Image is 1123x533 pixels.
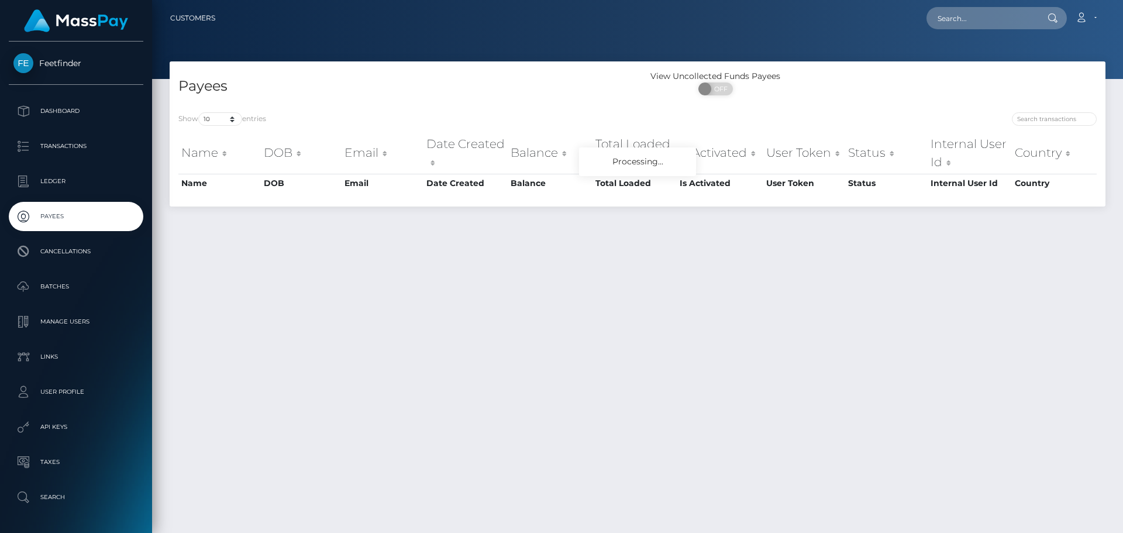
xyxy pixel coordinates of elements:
th: Balance [508,132,592,174]
span: OFF [705,82,734,95]
a: Batches [9,272,143,301]
th: Country [1012,174,1097,192]
p: Links [13,348,139,366]
p: Cancellations [13,243,139,260]
th: Status [845,132,928,174]
th: Date Created [423,174,508,192]
p: Manage Users [13,313,139,331]
a: Payees [9,202,143,231]
a: Links [9,342,143,372]
th: Total Loaded [592,132,677,174]
img: MassPay Logo [24,9,128,32]
a: User Profile [9,377,143,407]
th: User Token [763,132,845,174]
th: DOB [261,174,342,192]
p: Dashboard [13,102,139,120]
a: Transactions [9,132,143,161]
p: Search [13,489,139,506]
select: Showentries [198,112,242,126]
a: API Keys [9,412,143,442]
p: Payees [13,208,139,225]
th: Name [178,174,261,192]
a: Manage Users [9,307,143,336]
img: Feetfinder [13,53,33,73]
th: Internal User Id [928,174,1012,192]
th: Is Activated [677,174,763,192]
th: Date Created [423,132,508,174]
th: Name [178,132,261,174]
input: Search... [926,7,1036,29]
p: Batches [13,278,139,295]
th: Is Activated [677,132,763,174]
h4: Payees [178,76,629,97]
th: Internal User Id [928,132,1012,174]
th: Total Loaded [592,174,677,192]
p: User Profile [13,383,139,401]
p: API Keys [13,418,139,436]
th: Status [845,174,928,192]
a: Taxes [9,448,143,477]
span: Feetfinder [9,58,143,68]
label: Show entries [178,112,266,126]
th: User Token [763,174,845,192]
th: Email [342,174,423,192]
div: View Uncollected Funds Payees [638,70,794,82]
p: Transactions [13,137,139,155]
p: Ledger [13,173,139,190]
input: Search transactions [1012,112,1097,126]
th: Balance [508,174,592,192]
th: Country [1012,132,1097,174]
a: Search [9,483,143,512]
div: Processing... [579,147,696,176]
a: Customers [170,6,215,30]
a: Ledger [9,167,143,196]
th: DOB [261,132,342,174]
p: Taxes [13,453,139,471]
th: Email [342,132,423,174]
a: Dashboard [9,97,143,126]
a: Cancellations [9,237,143,266]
